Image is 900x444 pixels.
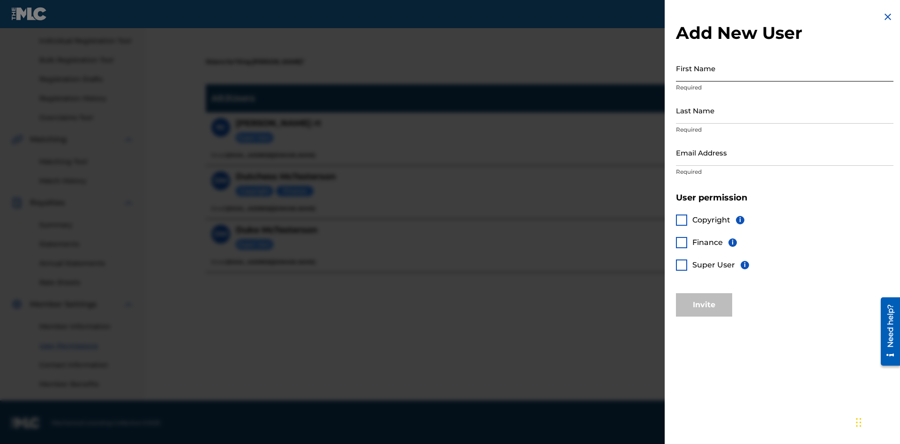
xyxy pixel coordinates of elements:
h2: Add New User [676,22,893,44]
div: Drag [856,408,862,437]
span: Finance [692,238,723,247]
span: Copyright [692,215,730,224]
img: MLC Logo [11,7,47,21]
span: i [728,238,737,247]
span: Super User [692,260,735,269]
p: Required [676,168,893,176]
iframe: Resource Center [874,294,900,370]
span: i [741,261,749,269]
p: Required [676,126,893,134]
p: Required [676,83,893,92]
span: i [736,216,744,224]
iframe: Chat Widget [853,399,900,444]
h5: User permission [676,192,893,203]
